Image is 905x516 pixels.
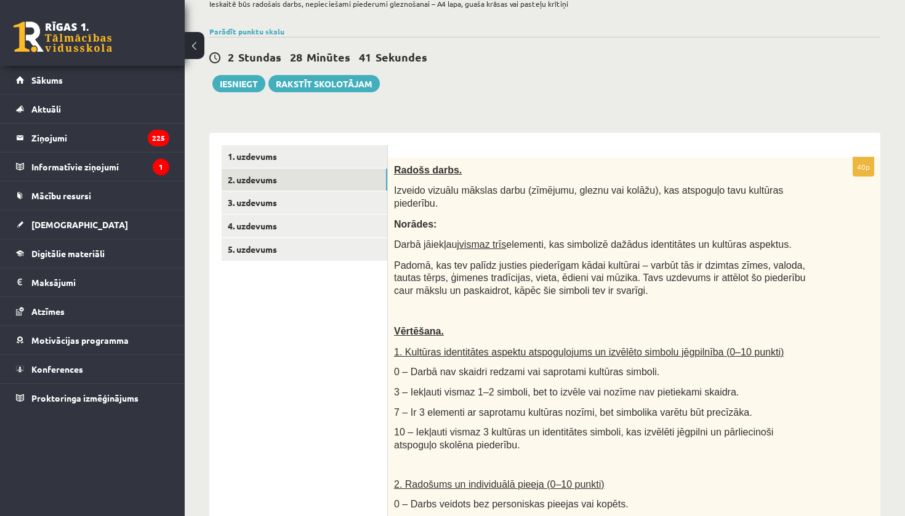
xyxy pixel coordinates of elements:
span: Sekundes [376,50,427,64]
span: Darbā jāiekļauj elementi, kas simbolizē dažādus identitātes un kultūras aspektus. [394,239,792,250]
span: Aktuāli [31,103,61,114]
span: 28 [290,50,302,64]
span: Atzīmes [31,306,65,317]
a: Mācību resursi [16,181,169,210]
span: Radošs darbs. [394,165,462,175]
body: Bagātinātā teksta redaktors, wiswyg-editor-user-answer-47433966401920 [12,12,467,25]
a: 3. uzdevums [222,191,387,214]
span: Motivācijas programma [31,335,129,346]
u: vismaz trīs [459,239,506,250]
legend: Maksājumi [31,268,169,296]
span: Padomā, kas tev palīdz justies piederīgam kādai kultūrai – varbūt tās ir dzimtas zīmes, valoda, t... [394,260,805,296]
span: 10 – Iekļauti vismaz 3 kultūras un identitātes simboli, kas izvēlēti jēgpilni un pārliecinoši ats... [394,427,773,450]
a: 2. uzdevums [222,169,387,191]
button: Iesniegt [212,75,265,92]
a: Motivācijas programma [16,326,169,354]
span: 3 – Iekļauti vismaz 1–2 simboli, bet to izvēle vai nozīme nav pietiekami skaidra. [394,387,739,397]
a: Proktoringa izmēģinājums [16,384,169,412]
legend: Ziņojumi [31,124,169,152]
a: Konferences [16,355,169,383]
span: 1. Kultūras identitātes aspektu atspoguļojums un izvēlēto simbolu jēgpilnība (0–10 punkti) [394,347,784,357]
a: Digitālie materiāli [16,239,169,268]
span: Norādes: [394,219,436,229]
i: 225 [148,130,169,146]
span: 0 – Darbā nav skaidri redzami vai saprotami kultūras simboli. [394,367,659,377]
p: 40p [853,157,874,177]
span: Konferences [31,363,83,375]
span: Mācību resursi [31,190,91,201]
a: Rakstīt skolotājam [268,75,380,92]
a: Informatīvie ziņojumi1 [16,153,169,181]
a: Parādīt punktu skalu [209,26,284,36]
a: 5. uzdevums [222,238,387,261]
span: 7 – Ir 3 elementi ar saprotamu kultūras nozīmi, bet simbolika varētu būt precīzāka. [394,407,752,418]
span: [DEMOGRAPHIC_DATA] [31,219,128,230]
span: 41 [359,50,371,64]
span: Digitālie materiāli [31,248,105,259]
span: Izveido vizuālu mākslas darbu (zīmējumu, gleznu vai kolāžu), kas atspoguļo tavu kultūras piederību. [394,185,783,208]
span: Vērtēšana. [394,326,444,336]
span: Stundas [238,50,281,64]
a: Atzīmes [16,297,169,325]
a: Maksājumi [16,268,169,296]
a: 1. uzdevums [222,145,387,168]
span: 2. Radošums un individuālā pieeja (0–10 punkti) [394,479,605,490]
a: Sākums [16,66,169,94]
span: 0 – Darbs veidots bez personiskas pieejas vai kopēts. [394,499,629,509]
a: 4. uzdevums [222,215,387,237]
span: 2 [228,50,234,64]
span: Minūtes [307,50,350,64]
i: 1 [153,159,169,175]
span: Proktoringa izmēģinājums [31,392,139,403]
legend: Informatīvie ziņojumi [31,153,169,181]
a: Ziņojumi225 [16,124,169,152]
a: Aktuāli [16,95,169,123]
span: Sākums [31,74,63,85]
a: [DEMOGRAPHIC_DATA] [16,210,169,239]
a: Rīgas 1. Tālmācības vidusskola [14,22,112,52]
